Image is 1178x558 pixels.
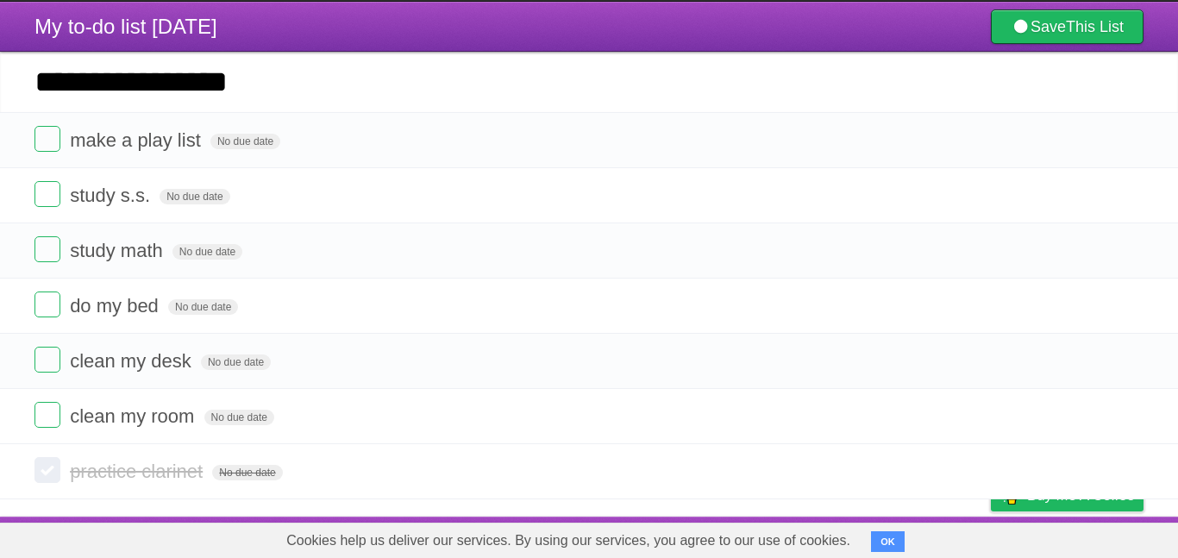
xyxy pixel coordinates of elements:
[204,410,274,425] span: No due date
[70,129,205,151] span: make a play list
[269,524,868,558] span: Cookies help us deliver our services. By using our services, you agree to our use of cookies.
[871,531,905,552] button: OK
[34,457,60,483] label: Done
[34,15,217,38] span: My to-do list [DATE]
[34,292,60,317] label: Done
[1035,521,1144,554] a: Suggest a feature
[168,299,238,315] span: No due date
[160,189,229,204] span: No due date
[70,461,207,482] span: practice clarinet
[1027,480,1135,511] span: Buy me a coffee
[201,354,271,370] span: No due date
[70,240,167,261] span: study math
[172,244,242,260] span: No due date
[991,9,1144,44] a: SaveThis List
[210,134,280,149] span: No due date
[34,181,60,207] label: Done
[70,185,154,206] span: study s.s.
[70,295,163,317] span: do my bed
[761,521,798,554] a: About
[1066,18,1124,35] b: This List
[818,521,888,554] a: Developers
[212,465,282,480] span: No due date
[34,126,60,152] label: Done
[34,236,60,262] label: Done
[34,347,60,373] label: Done
[910,521,948,554] a: Terms
[968,521,1013,554] a: Privacy
[70,405,198,427] span: clean my room
[70,350,196,372] span: clean my desk
[34,402,60,428] label: Done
